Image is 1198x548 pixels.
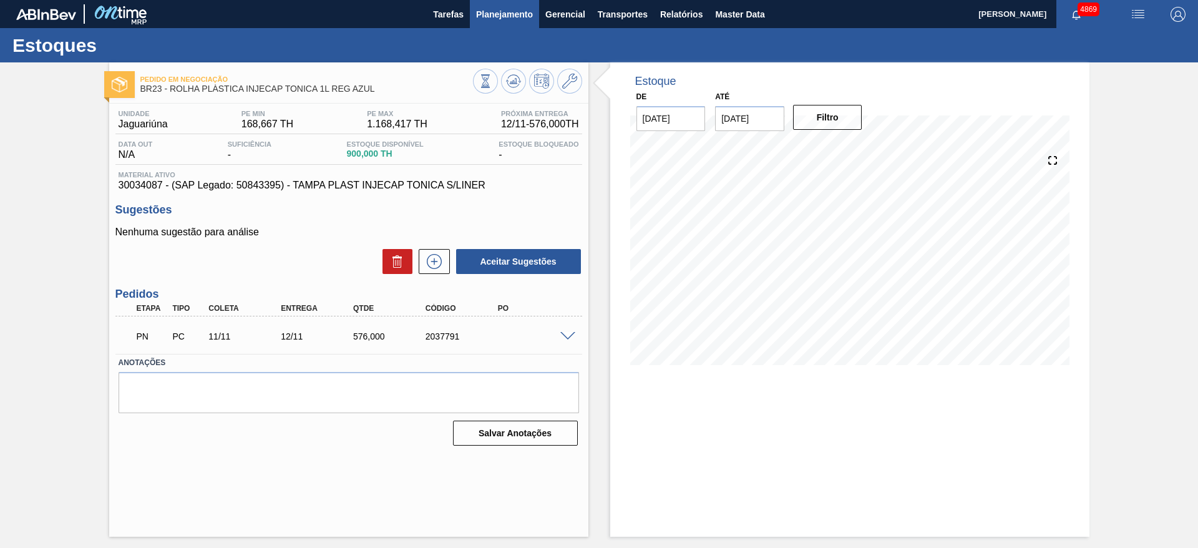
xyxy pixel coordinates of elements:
span: Próxima Entrega [501,110,579,117]
label: Até [715,92,729,101]
span: 168,667 TH [241,119,293,130]
button: Programar Estoque [529,69,554,94]
span: Estoque Disponível [347,140,424,148]
span: 12/11 - 576,000 TH [501,119,579,130]
span: Tarefas [433,7,464,22]
img: Ícone [112,77,127,92]
button: Visão Geral dos Estoques [473,69,498,94]
span: BR23 - ROLHA PLÁSTICA INJECAP TONICA 1L REG AZUL [140,84,473,94]
div: - [225,140,275,160]
span: Transportes [598,7,648,22]
div: Tipo [169,304,207,313]
div: Estoque [635,75,676,88]
img: userActions [1131,7,1146,22]
div: Coleta [205,304,286,313]
button: Notificações [1056,6,1096,23]
button: Atualizar Gráfico [501,69,526,94]
div: 12/11/2025 [278,331,359,341]
span: 4869 [1078,2,1099,16]
span: Unidade [119,110,168,117]
div: 2037791 [422,331,504,341]
span: PE MIN [241,110,293,117]
button: Ir ao Master Data / Geral [557,69,582,94]
span: Material ativo [119,171,579,179]
label: De [636,92,647,101]
div: Código [422,304,504,313]
div: 576,000 [350,331,431,341]
h3: Pedidos [115,288,582,301]
span: Gerencial [545,7,585,22]
span: Pedido em Negociação [140,76,473,83]
button: Aceitar Sugestões [456,249,581,274]
span: Master Data [715,7,764,22]
button: Salvar Anotações [453,421,578,446]
span: 900,000 TH [347,149,424,159]
h3: Sugestões [115,203,582,217]
div: Pedido em Negociação [134,323,171,350]
div: PO [495,304,576,313]
div: N/A [115,140,156,160]
button: Filtro [793,105,862,130]
div: Pedido de Compra [169,331,207,341]
span: PE MAX [367,110,427,117]
span: 1.168,417 TH [367,119,427,130]
div: Qtde [350,304,431,313]
span: Jaguariúna [119,119,168,130]
div: - [495,140,582,160]
span: Suficiência [228,140,271,148]
div: Excluir Sugestões [376,249,412,274]
span: Estoque Bloqueado [499,140,578,148]
span: 30034087 - (SAP Legado: 50843395) - TAMPA PLAST INJECAP TONICA S/LINER [119,180,579,191]
div: Entrega [278,304,359,313]
p: PN [137,331,168,341]
img: Logout [1171,7,1186,22]
span: Relatórios [660,7,703,22]
span: Data out [119,140,153,148]
div: 11/11/2025 [205,331,286,341]
div: Aceitar Sugestões [450,248,582,275]
input: dd/mm/yyyy [636,106,706,131]
label: Anotações [119,354,579,372]
h1: Estoques [12,38,234,52]
input: dd/mm/yyyy [715,106,784,131]
p: Nenhuma sugestão para análise [115,227,582,238]
img: TNhmsLtSVTkK8tSr43FrP2fwEKptu5GPRR3wAAAABJRU5ErkJggg== [16,9,76,20]
span: Planejamento [476,7,533,22]
div: Nova sugestão [412,249,450,274]
div: Etapa [134,304,171,313]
